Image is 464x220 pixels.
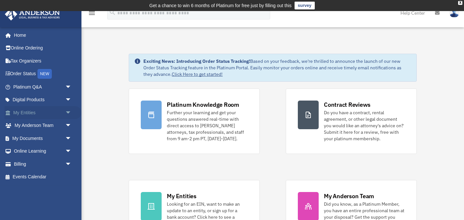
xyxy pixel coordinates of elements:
div: Based on your feedback, we're thrilled to announce the launch of our new Order Status Tracking fe... [143,58,411,77]
a: survey [295,2,315,9]
div: My Anderson Team [324,192,374,200]
div: My Entities [167,192,196,200]
span: arrow_drop_down [65,132,78,145]
a: Tax Organizers [5,54,81,67]
a: Platinum Q&Aarrow_drop_down [5,80,81,93]
i: menu [88,9,96,17]
img: User Pic [449,8,459,18]
a: My Documentsarrow_drop_down [5,132,81,145]
div: Get a chance to win 6 months of Platinum for free just by filling out this [149,2,292,9]
i: search [109,9,116,16]
a: Online Ordering [5,42,81,55]
span: arrow_drop_down [65,93,78,107]
strong: Exciting News: Introducing Order Status Tracking! [143,58,250,64]
a: Online Learningarrow_drop_down [5,145,81,158]
a: Contract Reviews Do you have a contract, rental agreement, or other legal document you would like... [286,89,417,154]
span: arrow_drop_down [65,145,78,158]
a: My Anderson Teamarrow_drop_down [5,119,81,132]
a: Platinum Knowledge Room Further your learning and get your questions answered real-time with dire... [129,89,260,154]
div: Contract Reviews [324,101,370,109]
a: Events Calendar [5,171,81,184]
a: Home [5,29,78,42]
span: arrow_drop_down [65,80,78,94]
div: close [458,1,462,5]
span: arrow_drop_down [65,119,78,132]
a: Click Here to get started! [172,71,223,77]
div: Do you have a contract, rental agreement, or other legal document you would like an attorney's ad... [324,109,405,142]
a: Billingarrow_drop_down [5,158,81,171]
img: Anderson Advisors Platinum Portal [3,8,62,21]
div: Platinum Knowledge Room [167,101,239,109]
div: Further your learning and get your questions answered real-time with direct access to [PERSON_NAM... [167,109,248,142]
span: arrow_drop_down [65,158,78,171]
span: arrow_drop_down [65,106,78,119]
a: Digital Productsarrow_drop_down [5,93,81,106]
div: NEW [37,69,52,79]
a: menu [88,11,96,17]
a: My Entitiesarrow_drop_down [5,106,81,119]
a: Order StatusNEW [5,67,81,81]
